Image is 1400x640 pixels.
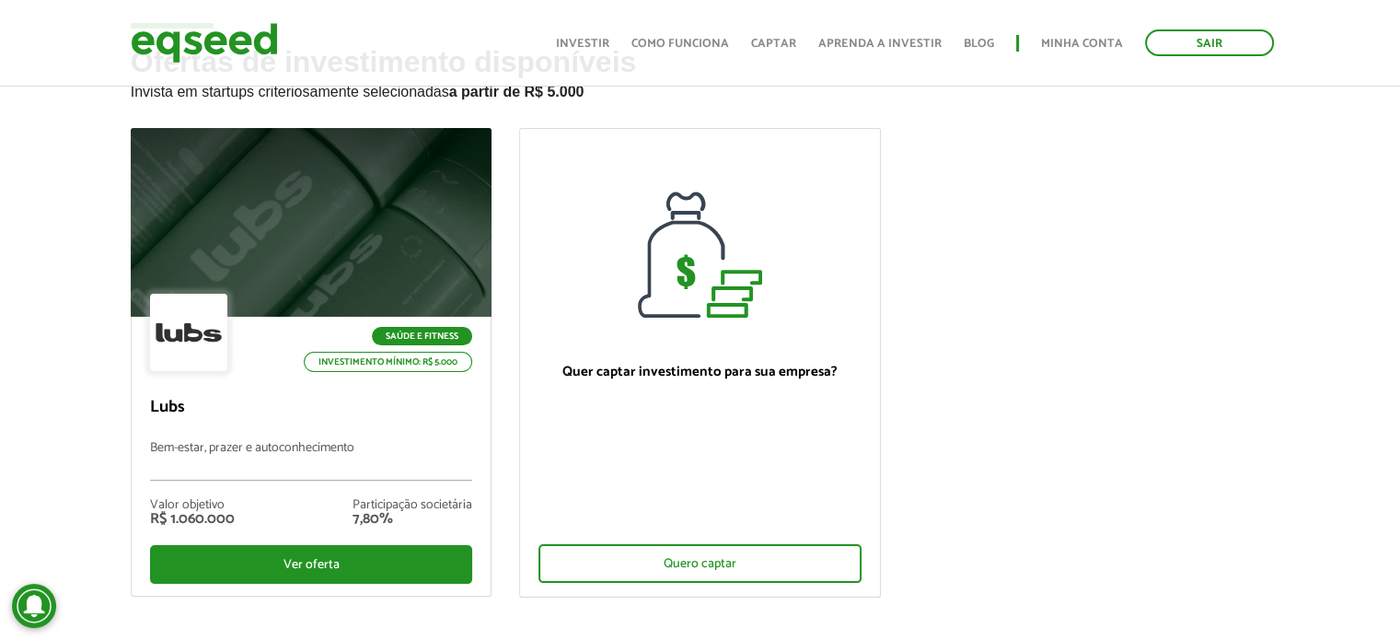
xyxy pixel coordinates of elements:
p: Saúde e Fitness [372,327,472,345]
div: Quero captar [538,544,862,583]
p: Investimento mínimo: R$ 5.000 [304,352,472,372]
strong: a partir de R$ 5.000 [449,84,584,99]
a: Aprenda a investir [818,38,942,50]
a: Minha conta [1041,38,1123,50]
a: Saúde e Fitness Investimento mínimo: R$ 5.000 Lubs Bem-estar, prazer e autoconhecimento Valor obj... [131,128,492,597]
p: Bem-estar, prazer e autoconhecimento [150,441,473,481]
img: EqSeed [131,18,278,67]
a: Quer captar investimento para sua empresa? Quero captar [519,128,881,598]
a: Blog [964,38,994,50]
h2: Ofertas de investimento disponíveis [131,46,1270,128]
div: Ver oferta [150,545,473,584]
div: 7,80% [353,512,472,527]
p: Lubs [150,398,473,418]
div: Valor objetivo [150,499,235,512]
p: Invista em startups criteriosamente selecionadas [131,78,1270,100]
div: R$ 1.060.000 [150,512,235,527]
a: Como funciona [631,38,729,50]
p: Quer captar investimento para sua empresa? [538,364,862,380]
div: Participação societária [353,499,472,512]
a: Investir [556,38,609,50]
a: Sair [1145,29,1274,56]
a: Captar [751,38,796,50]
